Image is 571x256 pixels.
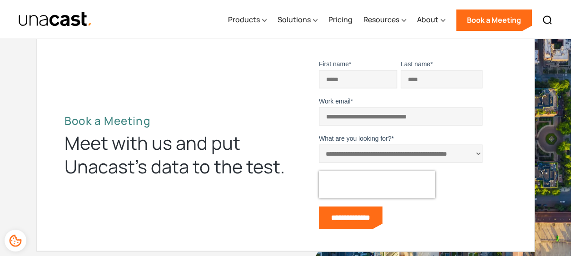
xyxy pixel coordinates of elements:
div: Resources [363,14,399,25]
div: About [417,1,445,39]
div: Products [228,14,260,25]
h2: Book a Meeting [65,113,286,127]
div: Solutions [278,1,318,39]
iframe: reCAPTCHA [319,171,435,198]
a: Book a Meeting [456,9,532,31]
span: Last name [401,60,430,67]
div: Products [228,1,267,39]
div: Solutions [278,14,311,25]
img: Unacast text logo [18,11,92,27]
a: home [18,11,92,27]
span: First name [319,60,349,67]
span: What are you looking for? [319,134,392,142]
div: Resources [363,1,406,39]
span: Work email [319,97,351,104]
div: Meet with us and put Unacast’s data to the test. [65,131,286,178]
div: About [417,14,438,25]
img: Search icon [542,15,553,25]
a: Pricing [328,1,353,39]
div: Cookie Preferences [5,230,26,251]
